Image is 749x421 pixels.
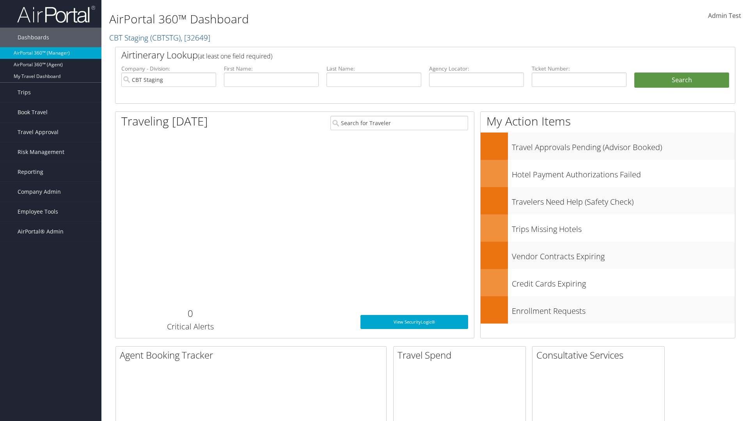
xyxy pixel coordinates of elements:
span: AirPortal® Admin [18,222,64,241]
a: Hotel Payment Authorizations Failed [481,160,735,187]
input: Search for Traveler [330,116,468,130]
h3: Hotel Payment Authorizations Failed [512,165,735,180]
span: Risk Management [18,142,64,162]
h1: AirPortal 360™ Dashboard [109,11,531,27]
label: Agency Locator: [429,65,524,73]
label: Last Name: [327,65,421,73]
span: Trips [18,83,31,102]
a: Admin Test [708,4,741,28]
label: Company - Division: [121,65,216,73]
span: (at least one field required) [198,52,272,60]
span: ( CBTSTG ) [150,32,181,43]
a: Travel Approvals Pending (Advisor Booked) [481,133,735,160]
h3: Critical Alerts [121,321,259,332]
h3: Travelers Need Help (Safety Check) [512,193,735,207]
span: Book Travel [18,103,48,122]
span: Dashboards [18,28,49,47]
span: Company Admin [18,182,61,202]
button: Search [634,73,729,88]
span: Admin Test [708,11,741,20]
span: , [ 32649 ] [181,32,210,43]
h1: Traveling [DATE] [121,113,208,129]
a: Trips Missing Hotels [481,214,735,242]
h3: Vendor Contracts Expiring [512,247,735,262]
label: First Name: [224,65,319,73]
h3: Travel Approvals Pending (Advisor Booked) [512,138,735,153]
h2: 0 [121,307,259,320]
h2: Consultative Services [536,348,664,362]
h3: Credit Cards Expiring [512,274,735,289]
h2: Travel Spend [398,348,525,362]
h2: Agent Booking Tracker [120,348,386,362]
label: Ticket Number: [532,65,627,73]
a: CBT Staging [109,32,210,43]
span: Employee Tools [18,202,58,221]
h3: Trips Missing Hotels [512,220,735,235]
a: Vendor Contracts Expiring [481,242,735,269]
h2: Airtinerary Lookup [121,48,678,62]
a: View SecurityLogic® [360,315,468,329]
h1: My Action Items [481,113,735,129]
span: Travel Approval [18,122,59,142]
a: Travelers Need Help (Safety Check) [481,187,735,214]
a: Credit Cards Expiring [481,269,735,296]
img: airportal-logo.png [17,5,95,23]
span: Reporting [18,162,43,182]
h3: Enrollment Requests [512,302,735,317]
a: Enrollment Requests [481,296,735,324]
